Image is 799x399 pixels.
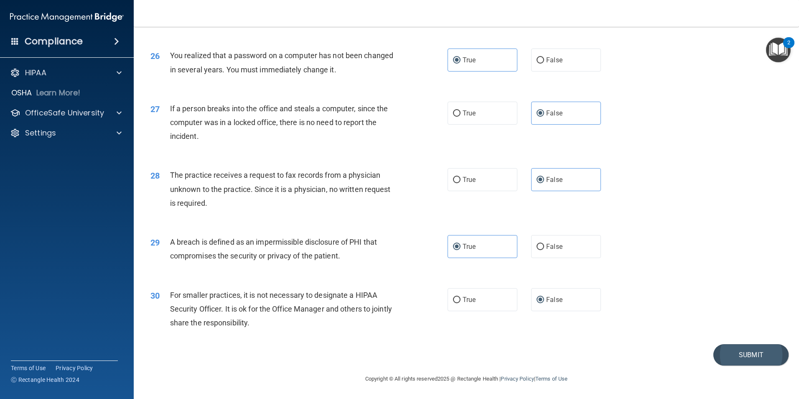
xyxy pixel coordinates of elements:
[453,57,461,64] input: True
[150,51,160,61] span: 26
[11,88,32,98] p: OSHA
[56,364,93,372] a: Privacy Policy
[537,177,544,183] input: False
[170,51,393,74] span: You realized that a password on a computer has not been changed in several years. You must immedi...
[501,376,534,382] a: Privacy Policy
[453,177,461,183] input: True
[36,88,81,98] p: Learn More!
[150,104,160,114] span: 27
[463,296,476,304] span: True
[25,36,83,47] h4: Compliance
[25,128,56,138] p: Settings
[453,110,461,117] input: True
[713,344,789,366] button: Submit
[10,128,122,138] a: Settings
[11,364,46,372] a: Terms of Use
[150,291,160,301] span: 30
[537,110,544,117] input: False
[546,243,562,251] span: False
[537,297,544,303] input: False
[463,56,476,64] span: True
[546,56,562,64] span: False
[766,38,791,62] button: Open Resource Center, 2 new notifications
[537,244,544,250] input: False
[150,238,160,248] span: 29
[546,109,562,117] span: False
[10,68,122,78] a: HIPAA
[170,291,392,327] span: For smaller practices, it is not necessary to designate a HIPAA Security Officer. It is ok for th...
[535,376,567,382] a: Terms of Use
[170,238,377,260] span: A breach is defined as an impermissible disclosure of PHI that compromises the security or privac...
[463,109,476,117] span: True
[150,171,160,181] span: 28
[537,57,544,64] input: False
[170,104,388,141] span: If a person breaks into the office and steals a computer, since the computer was in a locked offi...
[546,296,562,304] span: False
[314,366,619,392] div: Copyright © All rights reserved 2025 @ Rectangle Health | |
[25,68,46,78] p: HIPAA
[463,243,476,251] span: True
[453,297,461,303] input: True
[170,171,391,207] span: The practice receives a request to fax records from a physician unknown to the practice. Since it...
[453,244,461,250] input: True
[463,176,476,184] span: True
[10,108,122,118] a: OfficeSafe University
[10,9,124,26] img: PMB logo
[546,176,562,184] span: False
[11,376,79,384] span: Ⓒ Rectangle Health 2024
[787,43,790,54] div: 2
[25,108,104,118] p: OfficeSafe University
